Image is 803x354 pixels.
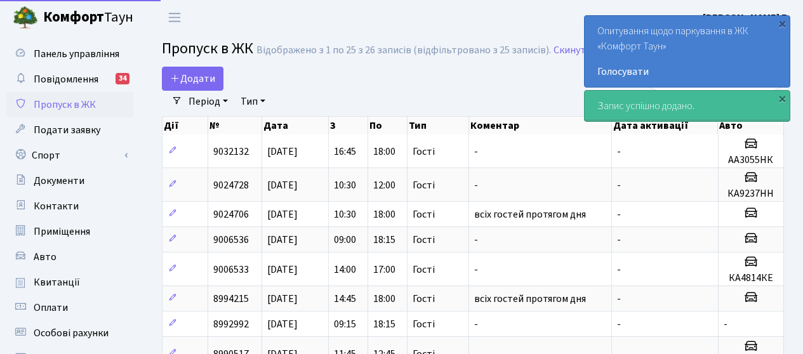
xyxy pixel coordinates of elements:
span: Подати заявку [34,123,100,137]
a: Квитанції [6,270,133,295]
span: Гості [413,319,435,329]
span: [DATE] [267,263,298,277]
span: 10:30 [334,207,356,221]
span: [DATE] [267,292,298,306]
img: logo.png [13,5,38,30]
th: З [329,117,368,134]
span: 14:45 [334,292,356,306]
a: Особові рахунки [6,320,133,346]
span: - [474,178,478,192]
th: Дата активації [612,117,718,134]
span: Авто [34,250,56,264]
span: 18:00 [373,207,395,221]
div: 34 [116,73,129,84]
span: - [617,263,621,277]
span: 9006536 [213,233,249,247]
span: - [617,292,621,306]
span: 18:15 [373,233,395,247]
th: Авто [718,117,783,134]
span: Документи [34,174,84,188]
th: Коментар [469,117,612,134]
div: Відображено з 1 по 25 з 26 записів (відфільтровано з 25 записів). [256,44,551,56]
a: Документи [6,168,133,193]
span: 9032132 [213,145,249,159]
th: № [208,117,263,134]
span: Панель управління [34,47,119,61]
span: Гості [413,180,435,190]
h5: КА4814КЕ [724,272,778,284]
span: Контакти [34,199,79,213]
span: 09:00 [334,233,356,247]
span: 18:00 [373,292,395,306]
a: Тип [236,91,270,112]
th: Дії [163,117,208,134]
a: Приміщення [6,219,133,244]
span: всіх гостей протягом дня [474,292,586,306]
span: Оплати [34,301,68,315]
span: 9024728 [213,178,249,192]
a: Пропуск в ЖК [6,92,133,117]
a: Скинути [554,44,592,56]
b: Комфорт [43,7,104,27]
span: [DATE] [267,207,298,221]
th: Дата [262,117,328,134]
a: Оплати [6,295,133,320]
div: × [776,92,788,105]
span: - [474,145,478,159]
a: Повідомлення34 [6,67,133,92]
span: - [617,145,621,159]
span: 9024706 [213,207,249,221]
span: Гості [413,235,435,245]
span: [DATE] [267,317,298,331]
span: - [474,317,478,331]
span: - [617,233,621,247]
span: Приміщення [34,225,90,239]
span: Пропуск в ЖК [34,98,96,112]
span: - [474,263,478,277]
a: Голосувати [597,64,777,79]
th: По [368,117,408,134]
a: Спорт [6,143,133,168]
span: Додати [170,72,215,86]
span: 09:15 [334,317,356,331]
h5: КА9237НН [724,188,778,200]
b: [PERSON_NAME] Г. [703,11,788,25]
span: [DATE] [267,233,298,247]
a: Додати [162,67,223,91]
a: Контакти [6,193,133,219]
span: 8994215 [213,292,249,306]
span: 16:45 [334,145,356,159]
a: Подати заявку [6,117,133,143]
span: Таун [43,7,133,29]
div: × [776,17,788,30]
span: Квитанції [34,275,80,289]
a: [PERSON_NAME] Г. [703,10,788,25]
span: [DATE] [267,178,298,192]
span: Пропуск в ЖК [162,37,253,60]
span: Гості [413,265,435,275]
a: Панель управління [6,41,133,67]
th: Тип [408,117,469,134]
span: 12:00 [373,178,395,192]
span: 18:00 [373,145,395,159]
span: 8992992 [213,317,249,331]
span: Гості [413,294,435,304]
span: 18:15 [373,317,395,331]
span: - [474,233,478,247]
span: - [617,207,621,221]
button: Переключити навігацію [159,7,190,28]
span: Особові рахунки [34,326,109,340]
span: Повідомлення [34,72,98,86]
span: 14:00 [334,263,356,277]
span: [DATE] [267,145,298,159]
div: Запис успішно додано. [585,91,790,121]
span: 9006533 [213,263,249,277]
span: Гості [413,147,435,157]
div: Опитування щодо паркування в ЖК «Комфорт Таун» [585,16,790,87]
span: 10:30 [334,178,356,192]
a: Період [183,91,233,112]
span: - [724,317,727,331]
span: Гості [413,209,435,220]
span: - [617,178,621,192]
a: Авто [6,244,133,270]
